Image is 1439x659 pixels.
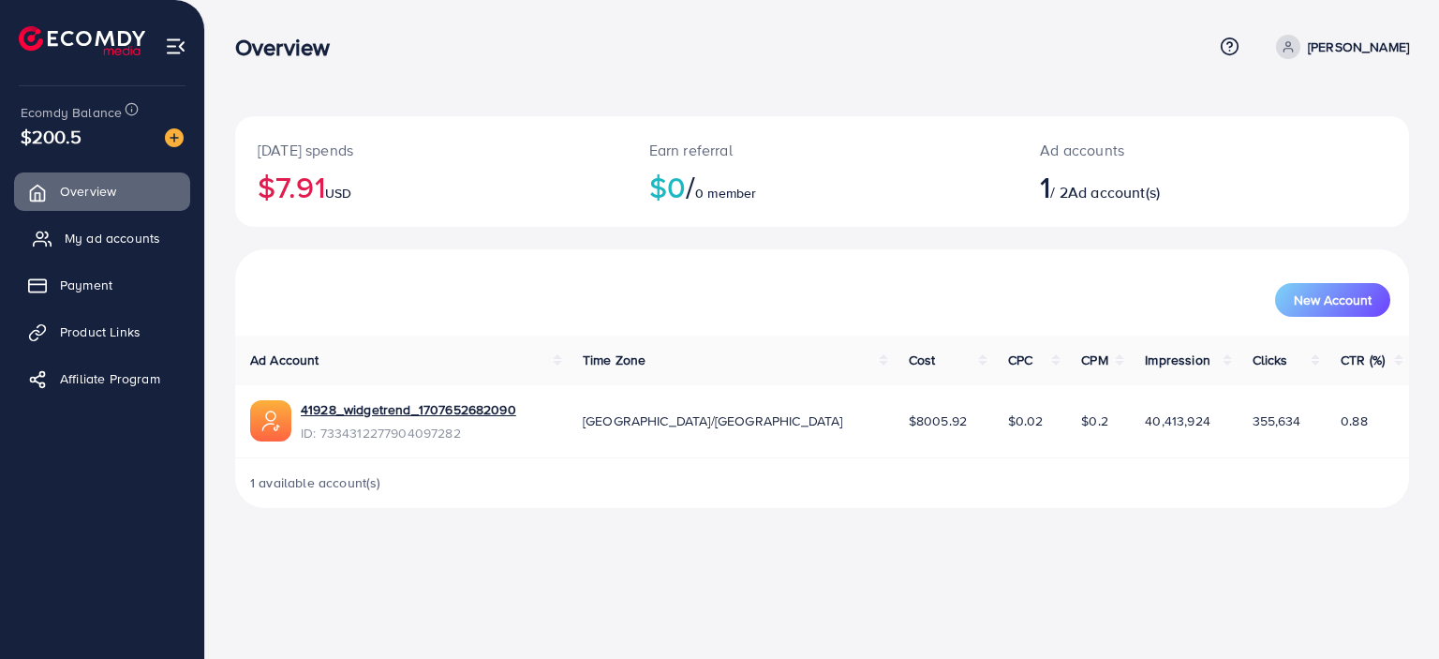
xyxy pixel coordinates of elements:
[250,400,291,442] img: ic-ads-acc.e4c84228.svg
[1081,412,1108,430] span: $0.2
[14,313,190,351] a: Product Links
[301,424,516,442] span: ID: 7334312277904097282
[1275,283,1390,317] button: New Account
[583,412,843,430] span: [GEOGRAPHIC_DATA]/[GEOGRAPHIC_DATA]
[21,123,82,150] span: $200.5
[1268,35,1409,59] a: [PERSON_NAME]
[14,172,190,210] a: Overview
[1040,165,1050,208] span: 1
[1040,139,1288,161] p: Ad accounts
[325,184,351,202] span: USD
[60,276,112,294] span: Payment
[60,322,141,341] span: Product Links
[1081,351,1107,369] span: CPM
[1253,351,1288,369] span: Clicks
[14,360,190,397] a: Affiliate Program
[60,182,116,201] span: Overview
[649,169,996,204] h2: $0
[1308,36,1409,58] p: [PERSON_NAME]
[1145,412,1210,430] span: 40,413,924
[14,266,190,304] a: Payment
[65,229,160,247] span: My ad accounts
[1008,412,1044,430] span: $0.02
[909,351,936,369] span: Cost
[1359,575,1425,645] iframe: Chat
[1008,351,1032,369] span: CPC
[258,139,604,161] p: [DATE] spends
[649,139,996,161] p: Earn referral
[1253,412,1301,430] span: 355,634
[14,219,190,257] a: My ad accounts
[235,34,345,61] h3: Overview
[1068,182,1160,202] span: Ad account(s)
[1145,351,1210,369] span: Impression
[250,351,319,369] span: Ad Account
[1040,169,1288,204] h2: / 2
[695,184,756,202] span: 0 member
[60,369,160,388] span: Affiliate Program
[165,36,186,57] img: menu
[1341,412,1368,430] span: 0.88
[909,412,967,430] span: $8005.92
[1341,351,1385,369] span: CTR (%)
[1294,293,1372,307] span: New Account
[250,473,381,492] span: 1 available account(s)
[19,26,145,55] img: logo
[165,128,184,147] img: image
[258,169,604,204] h2: $7.91
[583,351,645,369] span: Time Zone
[686,165,695,208] span: /
[21,103,122,122] span: Ecomdy Balance
[301,400,516,419] a: 41928_widgetrend_1707652682090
